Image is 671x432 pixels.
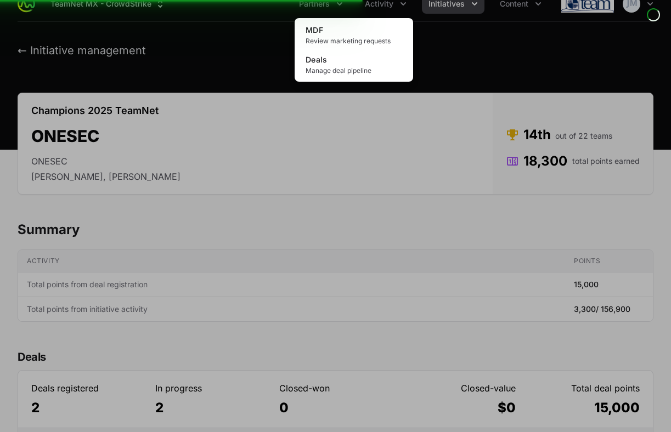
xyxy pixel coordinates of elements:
span: MDF [306,25,323,35]
span: Deals [306,55,328,64]
a: MDFReview marketing requests [297,20,411,50]
span: Review marketing requests [306,37,402,46]
span: Manage deal pipeline [306,66,402,75]
a: DealsManage deal pipeline [297,50,411,79]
